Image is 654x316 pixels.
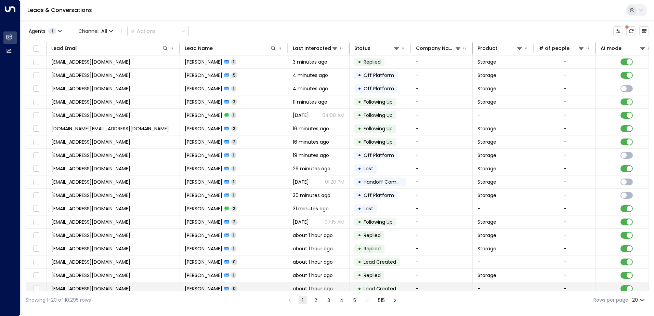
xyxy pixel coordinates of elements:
div: - [564,192,566,199]
span: Storage [478,139,496,145]
div: Last Interacted [293,44,338,52]
div: - [564,85,566,92]
div: - [564,98,566,105]
div: Lead Email [51,44,169,52]
div: • [358,69,361,81]
div: • [358,216,361,228]
div: • [358,56,361,68]
div: … [364,296,372,304]
td: - [411,109,473,122]
div: • [358,136,361,148]
div: • [358,163,361,174]
span: ksimm@icloud.com [51,58,130,65]
span: There are new threads available. Refresh the grid to view the latest updates. [626,26,636,36]
span: 30 minutes ago [293,192,330,199]
div: • [358,109,361,121]
span: Toggle select row [32,191,40,200]
span: Replied [364,245,381,252]
td: - [411,162,473,175]
span: 1 [48,28,56,34]
td: - [473,109,534,122]
span: 1 [231,232,236,238]
span: 1 [231,192,236,198]
span: 1 [231,112,236,118]
div: Button group with a nested menu [127,26,189,36]
div: - [564,58,566,65]
span: Kevin Simmonds [185,58,222,65]
div: - [564,72,566,79]
div: • [358,203,361,214]
span: Replied [364,272,381,279]
span: Toggle select row [32,138,40,146]
span: 2 [231,219,237,225]
button: Customize [613,26,623,36]
span: Toggle select row [32,98,40,106]
span: James Davis [185,152,222,159]
span: 5 [231,72,237,78]
span: Toggle select row [32,111,40,120]
span: Agents [29,29,45,34]
div: 20 [632,295,646,305]
span: advisorscott.hillarys@gmail.com [51,192,130,199]
span: serenaukshop@gmail.com [51,219,130,225]
span: All [101,28,107,34]
span: 0 [231,259,237,265]
span: Amber Dussart [185,232,222,239]
span: Toggle select row [32,71,40,80]
span: Toggle select row [32,151,40,160]
span: Shanna Van Vlaanderen [185,272,222,279]
span: 1 [231,152,236,158]
span: 2 [231,206,237,211]
span: Storage [478,85,496,92]
span: Toggle select row [32,271,40,280]
span: 4 minutes ago [293,85,328,92]
div: • [358,269,361,281]
span: Phil Sargent [185,72,222,79]
span: Phil Sargent [185,85,222,92]
span: c.ozulaa@yahoo.com [51,98,130,105]
span: 1 [231,272,236,278]
td: - [411,229,473,242]
td: - [411,175,473,188]
span: Storage [478,219,496,225]
label: Rows per page: [593,297,629,304]
nav: pagination navigation [285,296,400,304]
button: Actions [127,26,189,36]
span: about 1 hour ago [293,259,333,265]
span: Storage [478,58,496,65]
span: Storage [478,165,496,172]
div: - [564,139,566,145]
span: khannnali12@gmail.com [51,245,130,252]
span: about 1 hour ago [293,285,333,292]
span: Scott Jones [185,192,222,199]
a: Leads & Conversations [27,6,92,14]
span: Lost [364,165,373,172]
td: - [473,255,534,268]
button: Go to page 4 [338,296,346,304]
div: • [358,229,361,241]
span: 1 [231,85,236,91]
span: Channel: [76,26,116,36]
span: Ali Khan [185,245,222,252]
span: Zula Chultem [185,98,222,105]
td: - [411,82,473,95]
button: page 1 [299,296,307,304]
button: Agents1 [26,26,64,36]
span: 31 minutes ago [293,205,329,212]
span: about 1 hour ago [293,232,333,239]
div: - [564,152,566,159]
span: Storage [478,192,496,199]
div: - [564,259,566,265]
button: Go to page 515 [377,296,386,304]
span: Following Up [364,219,393,225]
span: amberdussart@icloud.com [51,232,130,239]
span: Joannegilbert.la@gmail.com [51,125,169,132]
div: Product [478,44,523,52]
span: Replied [364,232,381,239]
button: Go to next page [391,296,399,304]
span: 16 minutes ago [293,125,329,132]
span: 19 minutes ago [293,152,329,159]
span: Storage [478,72,496,79]
span: Off Platform [364,192,394,199]
span: Toggle select row [32,285,40,293]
